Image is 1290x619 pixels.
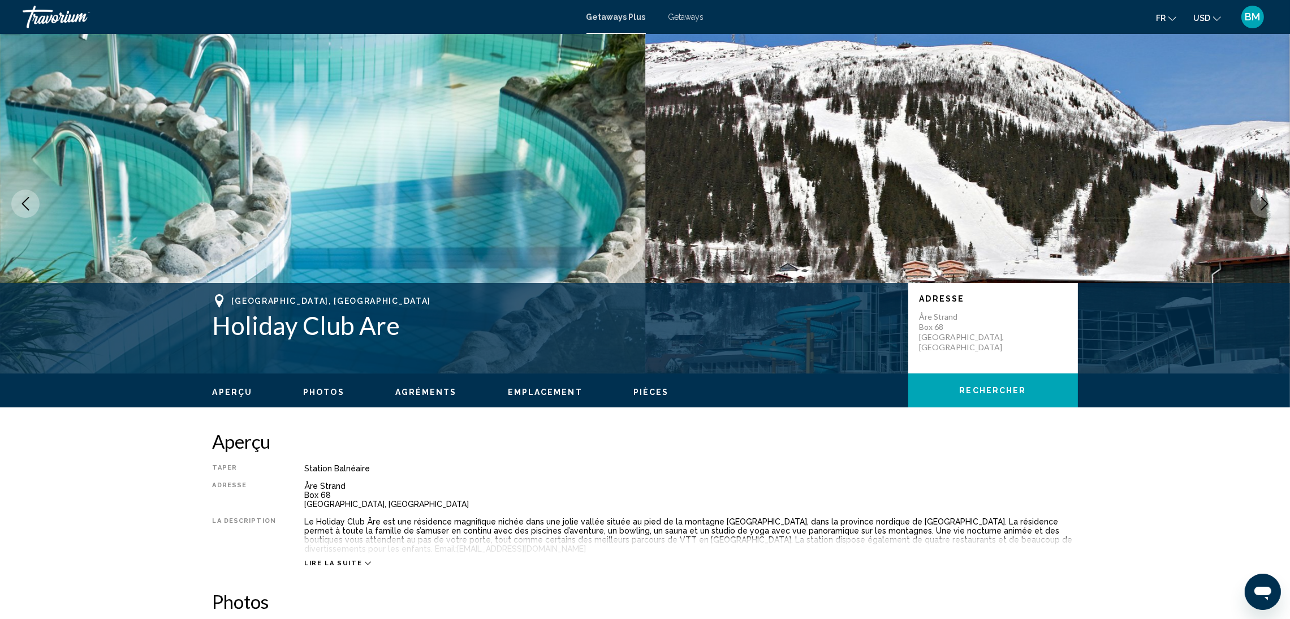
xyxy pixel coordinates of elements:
span: Lire la suite [304,560,362,567]
button: User Menu [1238,5,1267,29]
button: Next image [1250,190,1279,218]
a: Getaways [668,12,704,22]
button: Pièces [633,387,669,397]
span: Photos [303,388,344,397]
button: Agréments [395,387,457,397]
button: Rechercher [908,373,1078,407]
span: Aperçu [213,388,253,397]
span: Rechercher [960,386,1026,396]
h2: Photos [213,590,1078,613]
span: Agréments [395,388,457,397]
span: Pièces [633,388,669,397]
div: Åre Strand Box 68 [GEOGRAPHIC_DATA], [GEOGRAPHIC_DATA] [304,482,1078,509]
p: Adresse [920,294,1067,303]
div: Adresse [213,482,276,509]
button: Emplacement [508,387,583,397]
a: Getaways Plus [586,12,646,22]
span: Emplacement [508,388,583,397]
div: Taper [213,464,276,473]
span: fr [1156,14,1166,23]
div: Le Holiday Club Åre est une résidence magnifique nichée dans une jolie vallée située au pied de l... [304,517,1078,553]
button: Previous image [11,190,40,218]
button: Change currency [1193,10,1221,26]
button: Lire la suite [304,559,371,568]
button: Photos [303,387,344,397]
div: La description [213,517,276,553]
span: USD [1193,14,1210,23]
button: Aperçu [213,387,253,397]
p: Åre Strand Box 68 [GEOGRAPHIC_DATA], [GEOGRAPHIC_DATA] [920,312,1010,353]
iframe: Bouton de lancement de la fenêtre de messagerie [1245,574,1281,610]
span: [GEOGRAPHIC_DATA], [GEOGRAPHIC_DATA] [232,296,431,306]
h1: Holiday Club Are [213,311,897,340]
button: Change language [1156,10,1176,26]
div: Station balnéaire [304,464,1078,473]
a: Travorium [23,6,575,28]
span: BM [1245,11,1261,23]
h2: Aperçu [213,430,1078,453]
